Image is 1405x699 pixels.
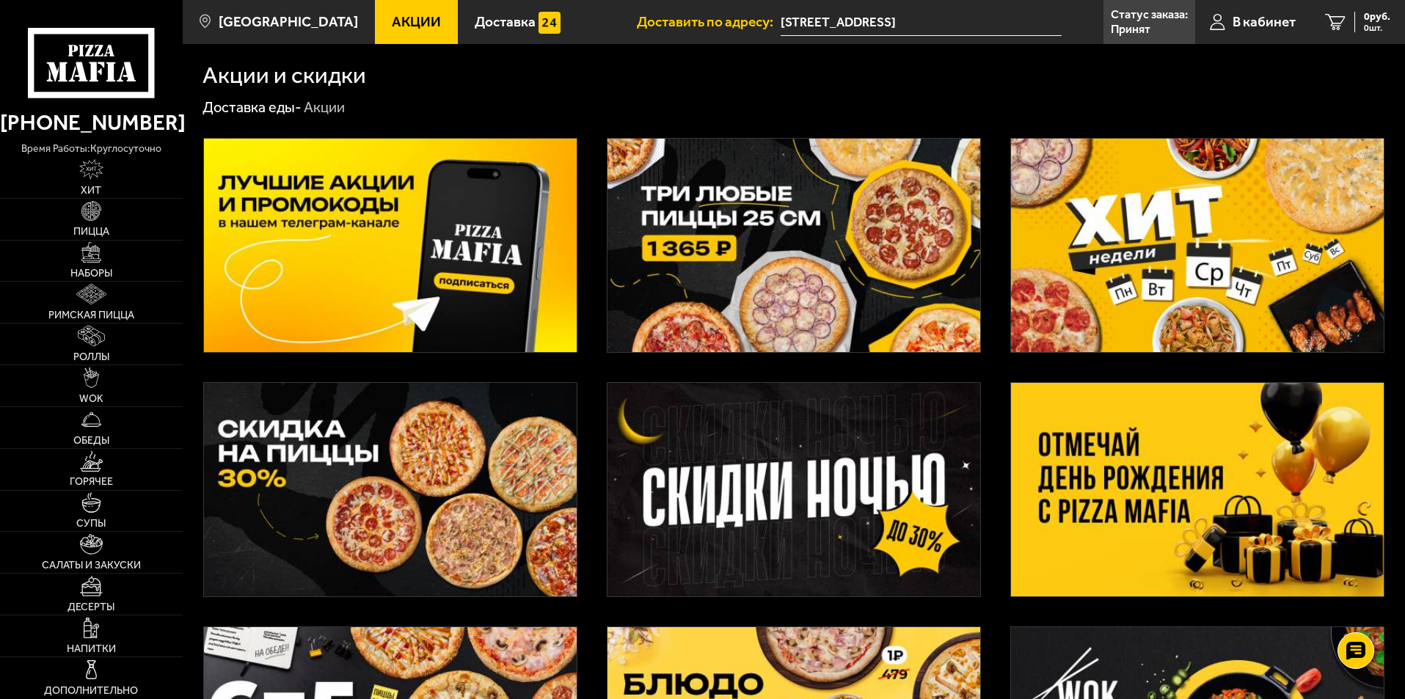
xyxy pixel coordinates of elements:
[1364,12,1390,22] span: 0 руб.
[70,268,112,279] span: Наборы
[81,186,101,196] span: Хит
[67,602,114,612] span: Десерты
[1364,23,1390,32] span: 0 шт.
[42,560,141,571] span: Салаты и закуски
[1111,9,1188,21] p: Статус заказа:
[781,9,1062,36] input: Ваш адрес доставки
[202,64,366,87] h1: Акции и скидки
[76,519,106,529] span: Супы
[539,12,561,34] img: 15daf4d41897b9f0e9f617042186c801.svg
[304,98,345,117] div: Акции
[67,644,116,654] span: Напитки
[219,15,358,29] span: [GEOGRAPHIC_DATA]
[1233,15,1296,29] span: В кабинет
[475,15,536,29] span: Доставка
[637,15,781,29] span: Доставить по адресу:
[79,394,103,404] span: WOK
[1111,23,1150,35] p: Принят
[44,686,138,696] span: Дополнительно
[781,9,1062,36] span: Россия, Санкт-Петербург, Пионерская улица, 30Б
[73,436,109,446] span: Обеды
[73,352,109,362] span: Роллы
[70,477,113,487] span: Горячее
[48,310,134,321] span: Римская пицца
[392,15,441,29] span: Акции
[73,227,109,237] span: Пицца
[202,98,302,116] a: Доставка еды-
